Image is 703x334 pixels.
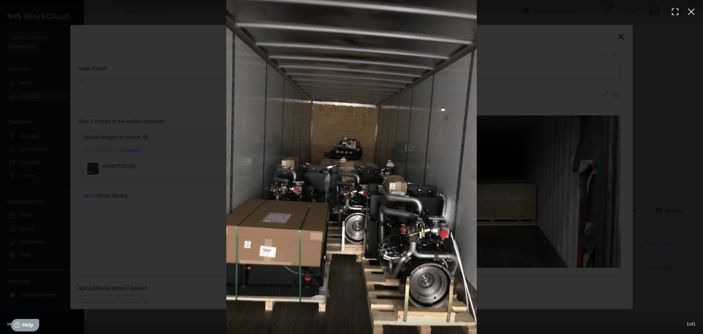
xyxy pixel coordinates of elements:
button: Enter fullscreen (f) [667,4,683,20]
span: image5639.jpg [7,321,38,327]
button: Close (esc) [683,4,699,20]
span: 1 of 1 [687,321,696,327]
